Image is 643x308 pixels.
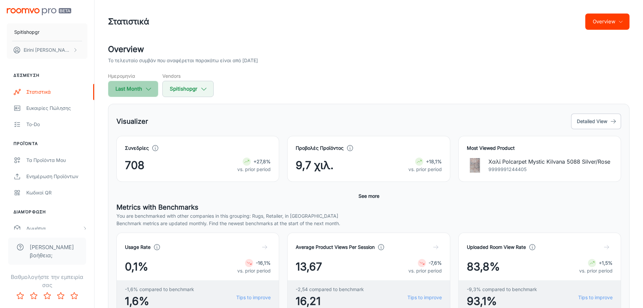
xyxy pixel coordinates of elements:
h2: Overview [108,43,629,55]
p: vs. prior period [579,267,613,275]
button: Rate 1 star [14,289,27,303]
div: Στατιστικά [26,88,87,96]
button: Rate 5 star [68,289,81,303]
div: Τα προϊόντα μου [26,157,87,164]
button: Eirini [PERSON_NAME] [7,41,87,59]
h4: Most Viewed Product [467,144,613,152]
a: Tips to improve [407,294,442,301]
span: -9,3% compared to benchmark [467,286,537,293]
button: Last Month [108,81,158,97]
span: 83,8% [467,259,500,275]
strong: +18,1% [426,159,442,164]
p: vs. prior period [408,267,442,275]
button: Detailed View [571,114,621,129]
h4: Συνεδρίες [125,144,149,152]
button: See more [356,190,382,202]
span: -1,6% compared to benchmark [125,286,194,293]
p: vs. prior period [408,166,442,173]
span: 13,67 [296,259,322,275]
h1: Στατιστικά [108,16,149,28]
button: Overview [585,14,629,30]
h5: Metrics with Benchmarks [116,202,621,212]
div: Δωμάτια [26,225,82,232]
p: Spitishopgr [14,28,39,36]
p: You are benchmarked with other companies in this grouping: Rugs, Retailer, in [GEOGRAPHIC_DATA] [116,212,621,220]
h5: Ημερομηνία [108,72,158,79]
span: [PERSON_NAME] βοήθεια; [30,243,78,259]
p: Βαθμολογήστε την εμπειρία σας [5,273,89,289]
a: Tips to improve [578,294,613,301]
button: Rate 2 star [27,289,41,303]
button: Spitishopgr [162,81,214,97]
div: Ευκαιρίες πώλησης [26,104,87,112]
strong: +27,8% [253,159,271,164]
img: Roomvo PRO Beta [7,8,71,15]
div: To-do [26,121,87,128]
p: Eirini [PERSON_NAME] [24,46,71,54]
span: -2,54 compared to benchmark [296,286,364,293]
div: Ενημέρωση Προϊόντων [26,173,87,180]
div: Κωδικοί QR [26,189,87,196]
h4: Uploaded Room View Rate [467,243,526,251]
span: 0,1% [125,259,148,275]
a: Tips to improve [236,294,271,301]
p: Χαλί Polcarpet Mystic Kilvana 5088 Silver/Rose [488,158,610,166]
img: Χαλί Polcarpet Mystic Kilvana 5088 Silver/Rose [467,157,483,173]
button: Rate 3 star [41,289,54,303]
p: Το τελευταίο συμβάν που αναφέρεται παρακάτω είναι από [DATE] [108,57,258,64]
strong: -7,6% [429,260,442,266]
span: 708 [125,157,144,173]
p: 9999991244405 [488,166,610,173]
strong: -16,1% [256,260,271,266]
p: vs. prior period [237,267,271,275]
p: Benchmark metrics are updated monthly. Find the newest benchmarks at the start of the next month. [116,220,621,227]
h4: Average Product Views Per Session [296,243,375,251]
span: 9,7 χιλ. [296,157,333,173]
h5: Visualizer [116,116,148,126]
h5: Vendors [162,72,214,79]
h4: Προβολές Προϊόντος [296,144,344,152]
button: Rate 4 star [54,289,68,303]
strong: +1,5% [599,260,613,266]
p: vs. prior period [237,166,271,173]
h4: Usage Rate [125,243,151,251]
button: Spitishopgr [7,23,87,41]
